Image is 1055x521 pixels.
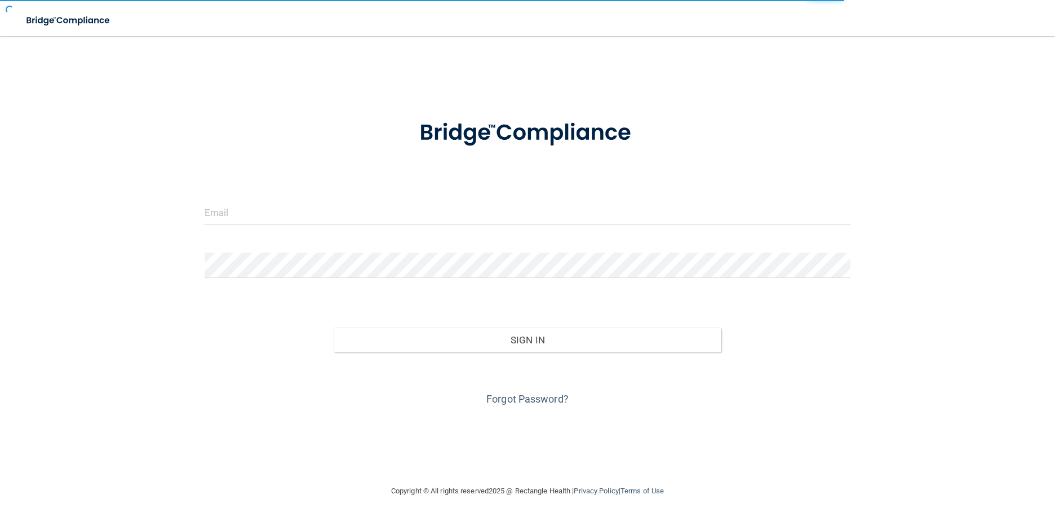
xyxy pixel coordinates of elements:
a: Terms of Use [620,487,664,495]
img: bridge_compliance_login_screen.278c3ca4.svg [396,104,659,162]
div: Copyright © All rights reserved 2025 @ Rectangle Health | | [322,473,733,509]
a: Privacy Policy [574,487,618,495]
img: bridge_compliance_login_screen.278c3ca4.svg [17,9,121,32]
button: Sign In [334,328,721,352]
input: Email [205,200,851,225]
a: Forgot Password? [486,393,569,405]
